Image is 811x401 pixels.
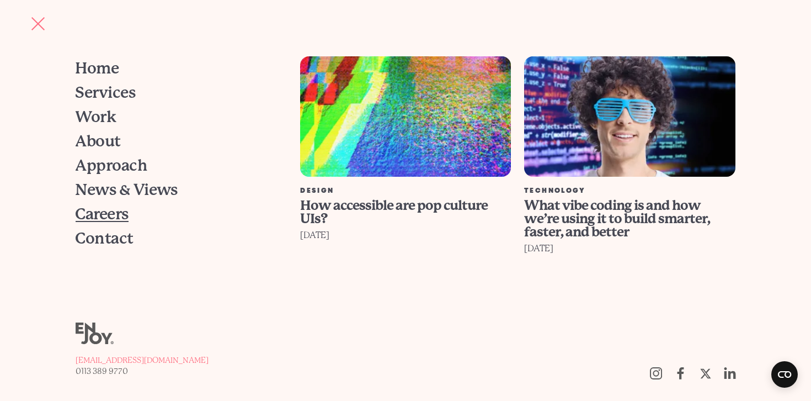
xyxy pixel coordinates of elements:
span: Home [76,61,119,76]
span: How accessible are pop culture UIs? [300,198,488,226]
span: Careers [76,207,129,222]
a: Contact [76,226,274,251]
span: What vibe coding is and how we’re using it to build smarter, faster, and better [524,198,710,240]
button: Site navigation [26,12,50,35]
span: About [76,134,121,149]
a: Careers [76,202,274,226]
span: News & Views [76,182,178,198]
div: Design [300,188,511,194]
a: What vibe coding is and how we’re using it to build smarter, faster, and better Technology What v... [517,56,742,325]
a: About [76,129,274,154]
span: Approach [76,158,147,173]
img: What vibe coding is and how we’re using it to build smarter, faster, and better [524,56,735,177]
a: Follow us on Twitter [693,361,718,386]
span: Contact [76,231,134,246]
a: Approach [76,154,274,178]
a: How accessible are pop culture UIs? Design How accessible are pop culture UIs? [DATE] [294,56,518,325]
span: 0113 389 9770 [76,367,128,376]
a: 0113 389 9770 [76,366,209,377]
div: Technology [524,188,735,194]
span: [EMAIL_ADDRESS][DOMAIN_NAME] [76,356,209,365]
div: [DATE] [524,241,735,256]
img: How accessible are pop culture UIs? [300,56,511,177]
a: Services [76,81,274,105]
a: https://uk.linkedin.com/company/enjoy-digital [718,361,743,386]
a: Follow us on Instagram [643,361,668,386]
a: Work [76,105,274,129]
a: Home [76,56,274,81]
span: Services [76,85,136,101]
a: News & Views [76,178,274,202]
span: Work [76,109,116,125]
a: [EMAIL_ADDRESS][DOMAIN_NAME] [76,355,209,366]
a: Follow us on Facebook [668,361,693,386]
button: Open CMP widget [771,361,798,388]
div: [DATE] [300,228,511,243]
